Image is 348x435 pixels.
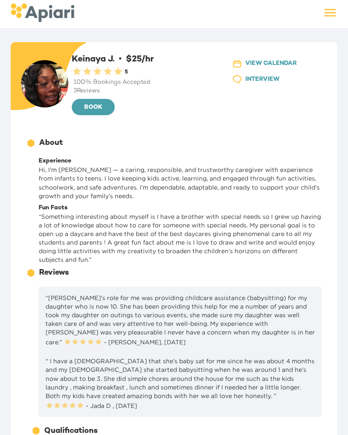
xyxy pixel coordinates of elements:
div: 100 % Bookings Accepted [72,78,221,87]
div: 3 Reviews [72,87,221,95]
div: Experience [39,157,322,165]
img: logo [10,3,74,22]
p: “ I have a [DEMOGRAPHIC_DATA] that she’s baby sat for me since he was about 4 months and my [DEMO... [46,357,315,410]
span: VIEW CALENDAR [245,58,297,69]
p: Hi, I’m [PERSON_NAME] — a caring, responsible, and trustworthy caregiver with experience from inf... [39,165,322,200]
div: Keinaya J. [72,52,221,115]
button: INTERVIEW [225,72,324,88]
div: About [39,138,63,149]
button: BOOK [72,99,115,115]
img: user-photo-123-1755025410276.jpeg [21,60,68,107]
div: Reviews [39,267,69,279]
p: “[PERSON_NAME]'s role for me was providing childcare assistance (babysitting) for my daughter who... [46,294,315,346]
span: • [118,54,122,63]
span: BOOK [79,102,108,113]
span: $ 25 /hr [115,55,154,64]
span: INTERVIEW [245,74,280,85]
span: “ Something interesting about myself is I have a brother with special needs so I grew up having a... [39,213,321,263]
button: VIEW CALENDAR [225,56,324,72]
div: Fun Facts [39,204,322,212]
div: 5 [123,68,128,77]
